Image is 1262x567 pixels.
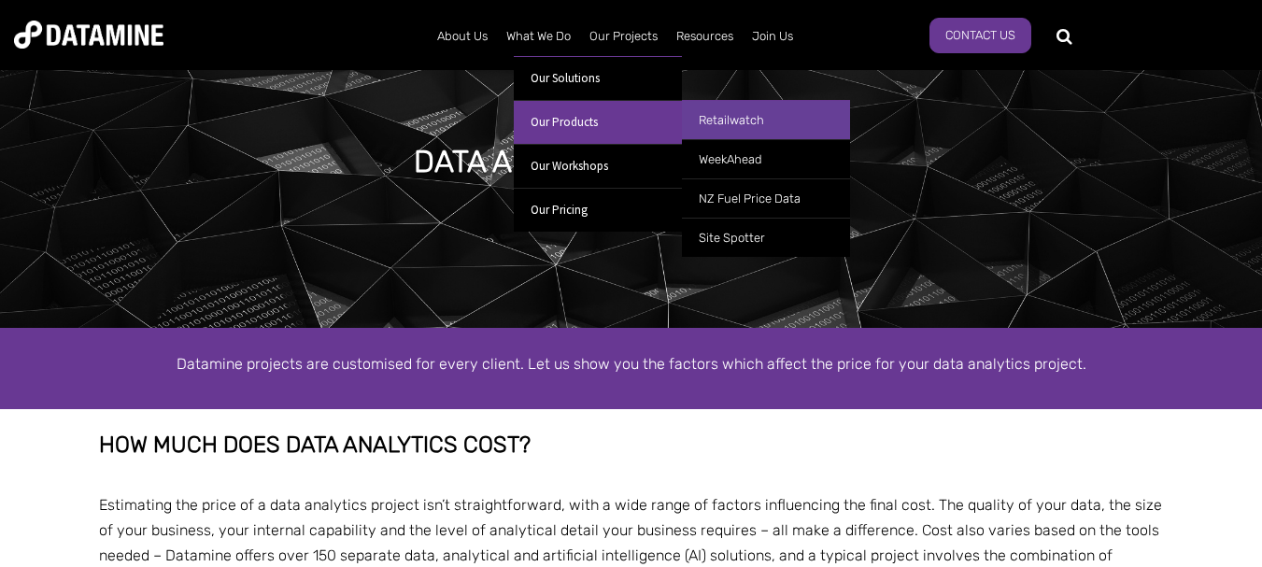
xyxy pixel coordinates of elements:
img: Datamine [14,21,163,49]
p: Datamine projects are customised for every client. Let us show you the factors which affect the p... [99,351,1164,376]
a: NZ Fuel Price Data [682,178,850,218]
a: Contact Us [929,18,1031,53]
a: Site Spotter [682,218,850,257]
a: Retailwatch [682,100,850,139]
a: Our Pricing [514,188,682,232]
a: Resources [667,12,743,61]
a: WeekAhead [682,139,850,178]
a: Join Us [743,12,802,61]
a: About Us [428,12,497,61]
a: Our Workshops [514,144,682,188]
a: Our Projects [580,12,667,61]
a: What We Do [497,12,580,61]
a: Our Products [514,100,682,144]
span: How much does data analytics cost? [99,432,531,458]
a: Our Solutions [514,56,682,100]
h1: Data anlytics and AI pricing [414,141,848,182]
